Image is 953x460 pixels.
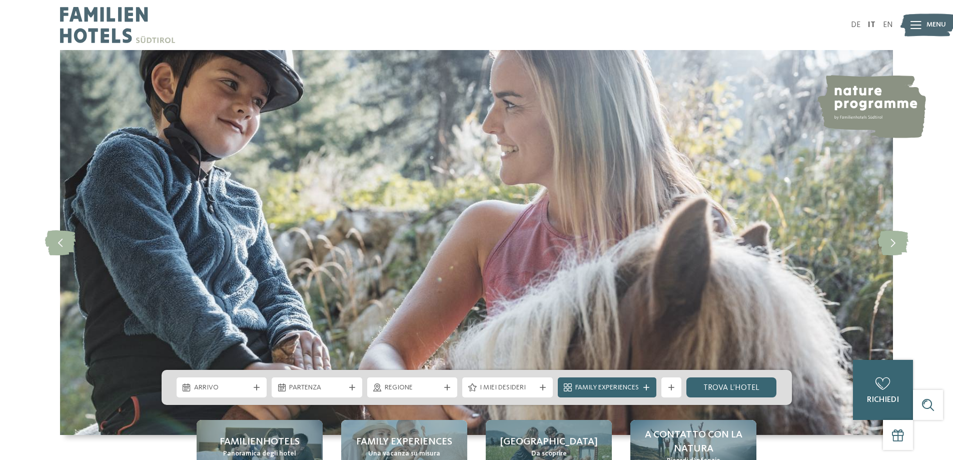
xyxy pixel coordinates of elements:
a: richiedi [853,360,913,420]
a: trova l’hotel [686,377,777,397]
span: richiedi [867,396,899,404]
span: Una vacanza su misura [368,449,440,459]
span: Regione [385,383,440,393]
span: [GEOGRAPHIC_DATA] [500,435,598,449]
span: Family Experiences [575,383,639,393]
img: nature programme by Familienhotels Südtirol [816,75,926,138]
span: Familienhotels [220,435,300,449]
span: Family experiences [356,435,452,449]
span: Da scoprire [531,449,567,459]
span: Partenza [289,383,345,393]
span: I miei desideri [480,383,535,393]
a: EN [883,21,893,29]
img: Family hotel Alto Adige: the happy family places! [60,50,893,435]
span: A contatto con la natura [640,428,746,456]
span: Menu [926,20,946,30]
a: DE [851,21,860,29]
a: IT [868,21,875,29]
span: Arrivo [194,383,250,393]
span: Panoramica degli hotel [223,449,296,459]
